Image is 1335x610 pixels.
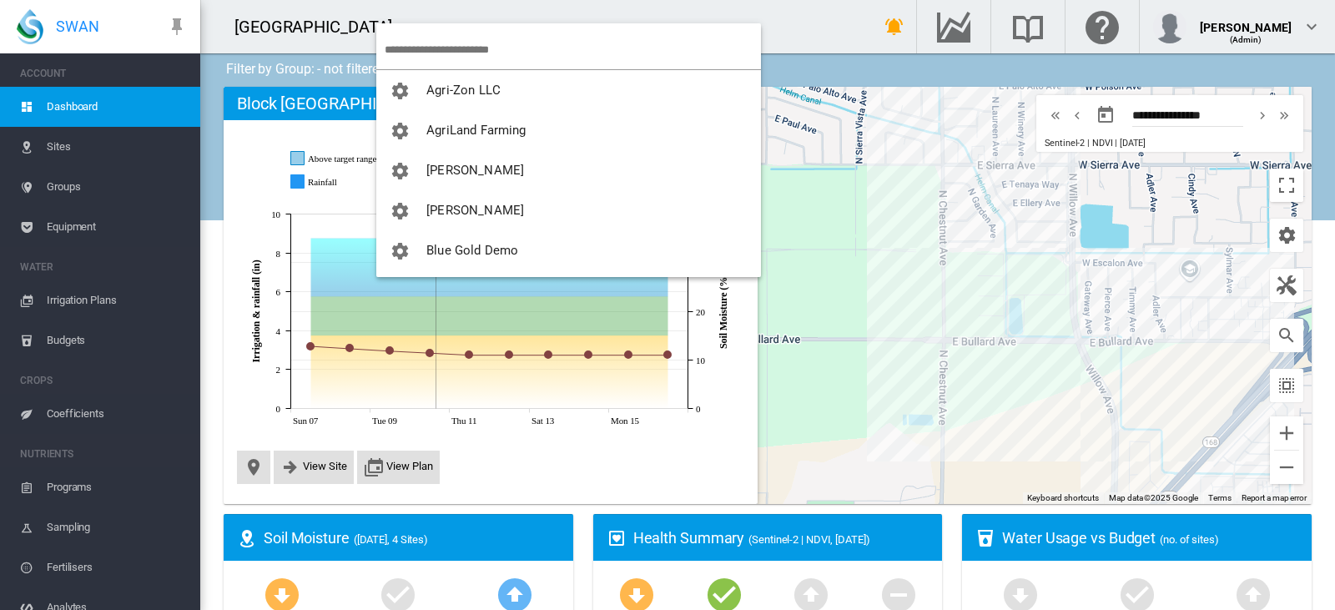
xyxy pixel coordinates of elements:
button: You have 'Admin' permissions to Allan Brothers [376,190,761,230]
button: You have 'Admin' permissions to Agri-Zon LLC [376,70,761,110]
md-icon: icon-cog [390,241,410,261]
span: [PERSON_NAME] [426,163,524,178]
md-icon: icon-cog [390,121,410,141]
span: Agri-Zon LLC [426,83,501,98]
md-icon: icon-cog [390,161,410,181]
button: You have 'Admin' permissions to Alejandra Demo [376,150,761,190]
button: You have 'Admin' permissions to Blue Gold Demo [376,230,761,270]
span: AgriLand Farming [426,123,526,138]
span: Blue Gold Demo [426,243,518,258]
button: You have 'Admin' permissions to City of Melbourne [376,270,761,310]
md-icon: icon-cog [390,81,410,101]
span: [PERSON_NAME] [426,203,524,218]
md-icon: icon-cog [390,201,410,221]
button: You have 'Admin' permissions to AgriLand Farming [376,110,761,150]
